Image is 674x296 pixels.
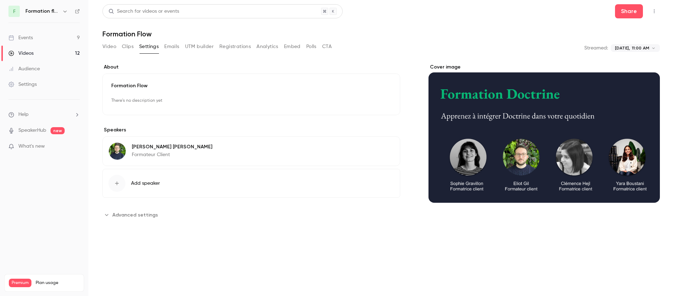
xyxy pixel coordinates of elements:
h1: Formation Flow [102,30,660,38]
button: Clips [122,41,134,52]
iframe: Noticeable Trigger [71,143,80,150]
div: Audience [8,65,40,72]
span: new [51,127,65,134]
p: Streamed: [584,45,608,52]
p: [PERSON_NAME] [PERSON_NAME] [132,143,212,150]
button: Video [102,41,116,52]
section: Cover image [428,64,660,203]
label: Cover image [428,64,660,71]
div: Eliot Gil [PERSON_NAME] [PERSON_NAME]Formateur Client [102,136,400,166]
label: About [102,64,400,71]
button: CTA [322,41,332,52]
button: Embed [284,41,301,52]
button: Settings [139,41,159,52]
button: Top Bar Actions [649,6,660,17]
span: Plan usage [36,280,79,286]
span: What's new [18,143,45,150]
label: Speakers [102,126,400,134]
li: help-dropdown-opener [8,111,80,118]
button: UTM builder [185,41,214,52]
span: F [13,8,16,15]
section: Advanced settings [102,209,400,220]
button: Advanced settings [102,209,162,220]
div: Settings [8,81,37,88]
button: Add speaker [102,169,400,198]
a: SpeakerHub [18,127,46,134]
button: Registrations [219,41,251,52]
span: Add speaker [131,180,160,187]
h6: Formation flow [25,8,59,15]
div: Search for videos or events [108,8,179,15]
div: Videos [8,50,34,57]
div: Events [8,34,33,41]
span: Help [18,111,29,118]
img: Eliot Gil [109,143,126,160]
span: Advanced settings [112,211,158,219]
span: [DATE], [615,45,630,51]
button: Share [615,4,643,18]
span: 11:00 AM [632,45,649,51]
span: Premium [9,279,31,287]
button: Emails [164,41,179,52]
p: There's no description yet [111,95,391,106]
button: Analytics [256,41,278,52]
p: Formateur Client [132,151,212,158]
button: Polls [306,41,317,52]
p: Formation Flow [111,82,391,89]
